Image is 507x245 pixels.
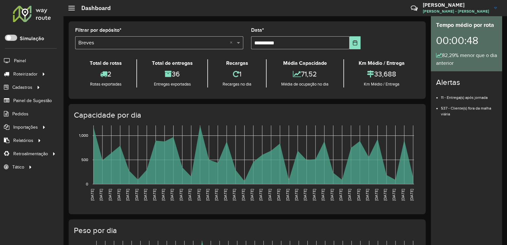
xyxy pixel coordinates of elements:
[205,189,210,201] text: [DATE]
[303,189,307,201] text: [DATE]
[347,189,351,201] text: [DATE]
[197,189,201,201] text: [DATE]
[161,189,165,201] text: [DATE]
[79,134,88,138] text: 1,000
[75,5,111,12] h2: Dashboard
[423,8,489,14] span: [PERSON_NAME] - [PERSON_NAME]
[108,189,112,201] text: [DATE]
[392,189,396,201] text: [DATE]
[401,189,405,201] text: [DATE]
[14,57,26,64] span: Painel
[285,189,290,201] text: [DATE]
[210,67,264,81] div: 1
[259,189,263,201] text: [DATE]
[90,189,94,201] text: [DATE]
[250,189,254,201] text: [DATE]
[436,21,497,29] div: Tempo médio por rota
[13,71,38,77] span: Roteirizador
[230,39,235,47] span: Clear all
[374,189,378,201] text: [DATE]
[241,189,245,201] text: [DATE]
[81,157,88,162] text: 500
[383,189,387,201] text: [DATE]
[74,226,419,235] h4: Peso por dia
[251,26,264,34] label: Data
[423,2,489,8] h3: [PERSON_NAME]
[223,189,227,201] text: [DATE]
[117,189,121,201] text: [DATE]
[75,26,121,34] label: Filtrar por depósito
[409,189,414,201] text: [DATE]
[188,189,192,201] text: [DATE]
[294,189,298,201] text: [DATE]
[330,189,334,201] text: [DATE]
[99,189,103,201] text: [DATE]
[268,189,272,201] text: [DATE]
[268,59,341,67] div: Média Capacidade
[268,67,341,81] div: 71,52
[321,189,325,201] text: [DATE]
[139,59,205,67] div: Total de entregas
[13,97,52,104] span: Painel de Sugestão
[179,189,183,201] text: [DATE]
[210,81,264,87] div: Recargas no dia
[170,189,174,201] text: [DATE]
[214,189,218,201] text: [DATE]
[12,164,24,170] span: Tático
[407,1,421,15] a: Contato Rápido
[436,29,497,52] div: 00:00:48
[210,59,264,67] div: Recargas
[436,78,497,87] h4: Alertas
[134,189,139,201] text: [DATE]
[77,67,135,81] div: 2
[232,189,236,201] text: [DATE]
[143,189,147,201] text: [DATE]
[346,81,418,87] div: Km Médio / Entrega
[125,189,130,201] text: [DATE]
[86,182,88,186] text: 0
[346,67,418,81] div: 33,688
[12,84,32,91] span: Cadastros
[356,189,361,201] text: [DATE]
[346,59,418,67] div: Km Médio / Entrega
[139,67,205,81] div: 36
[74,111,419,120] h4: Capacidade por dia
[13,124,38,131] span: Importações
[350,36,361,49] button: Choose Date
[13,137,33,144] span: Relatórios
[12,111,29,117] span: Pedidos
[339,189,343,201] text: [DATE]
[139,81,205,87] div: Entregas exportadas
[365,189,369,201] text: [DATE]
[312,189,316,201] text: [DATE]
[436,52,497,67] div: 82,29% menor que o dia anterior
[268,81,341,87] div: Média de ocupação no dia
[77,81,135,87] div: Rotas exportadas
[441,90,497,100] li: 11 - Entrega(s) após jornada
[13,150,48,157] span: Retroalimentação
[441,100,497,117] li: 537 - Cliente(s) fora da malha viária
[77,59,135,67] div: Total de rotas
[152,189,156,201] text: [DATE]
[20,35,44,42] label: Simulação
[276,189,281,201] text: [DATE]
